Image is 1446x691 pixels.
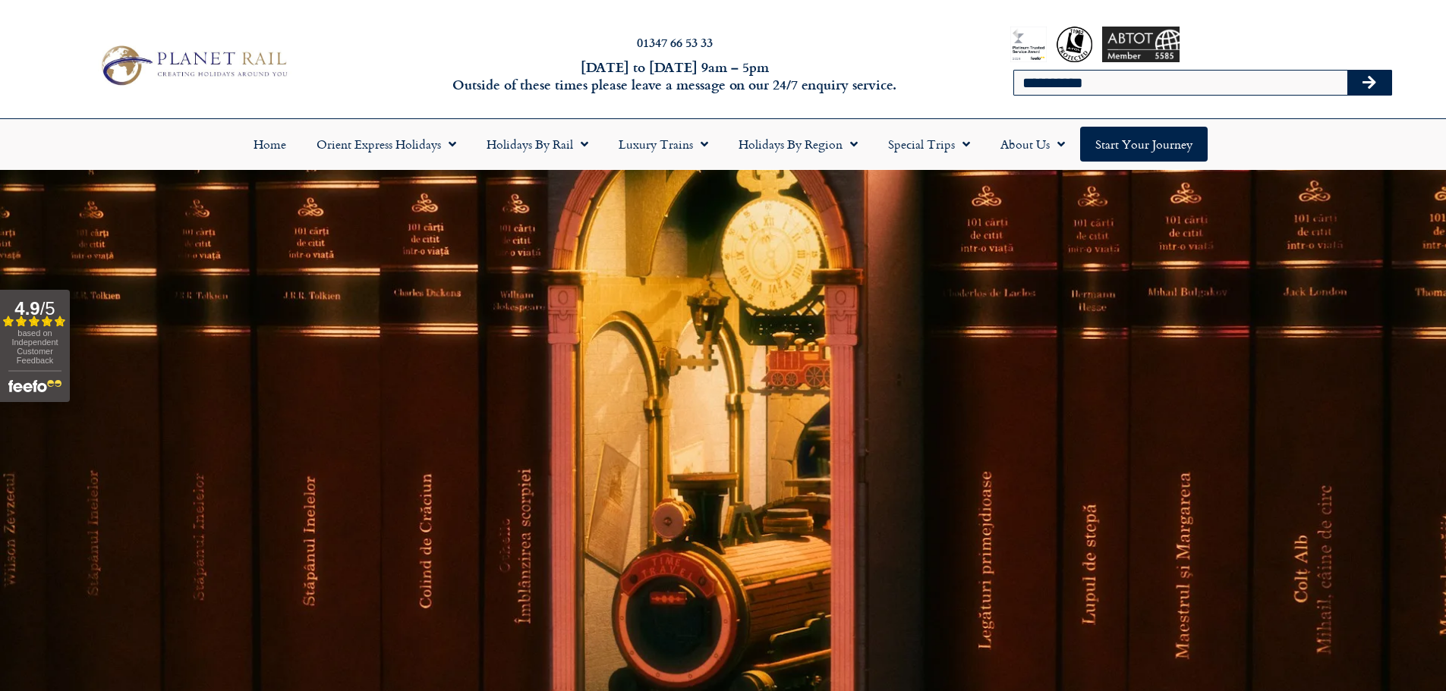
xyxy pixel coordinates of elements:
h6: [DATE] to [DATE] 9am – 5pm Outside of these times please leave a message on our 24/7 enquiry serv... [389,58,960,94]
a: Home [238,127,301,162]
a: About Us [985,127,1080,162]
a: Luxury Trains [603,127,723,162]
button: Search [1347,71,1391,95]
a: Holidays by Region [723,127,873,162]
a: Holidays by Rail [471,127,603,162]
a: Special Trips [873,127,985,162]
nav: Menu [8,127,1438,162]
img: Planet Rail Train Holidays Logo [93,41,292,90]
a: 01347 66 53 33 [637,33,713,51]
a: Start your Journey [1080,127,1208,162]
a: Orient Express Holidays [301,127,471,162]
